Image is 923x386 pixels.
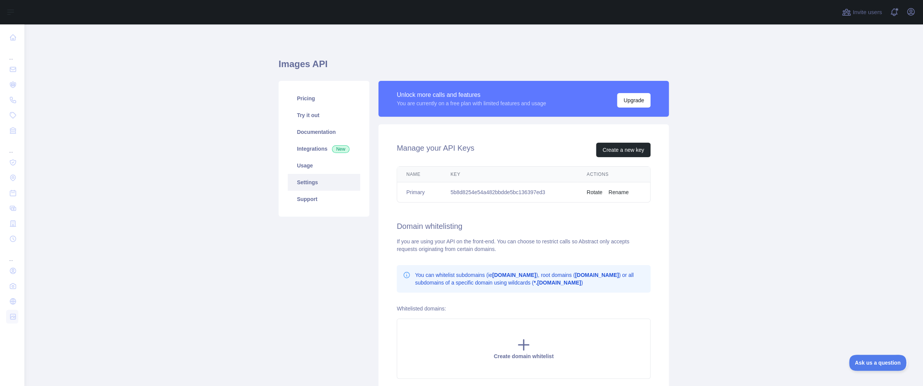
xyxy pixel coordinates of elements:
[397,90,546,100] div: Unlock more calls and features
[494,353,553,359] span: Create domain whitelist
[6,247,18,262] div: ...
[397,182,441,203] td: Primary
[397,143,474,157] h2: Manage your API Keys
[575,272,619,278] b: [DOMAIN_NAME]
[596,143,651,157] button: Create a new key
[397,100,546,107] div: You are currently on a free plan with limited features and usage
[288,157,360,174] a: Usage
[6,139,18,154] div: ...
[6,46,18,61] div: ...
[288,107,360,124] a: Try it out
[577,167,650,182] th: Actions
[840,6,883,18] button: Invite users
[397,221,651,232] h2: Domain whitelisting
[288,174,360,191] a: Settings
[415,271,644,286] p: You can whitelist subdomains (ie ), root domains ( ) or all subdomains of a specific domain using...
[492,272,536,278] b: [DOMAIN_NAME]
[288,191,360,207] a: Support
[332,145,349,153] span: New
[288,124,360,140] a: Documentation
[441,167,577,182] th: Key
[397,238,651,253] div: If you are using your API on the front-end. You can choose to restrict calls so Abstract only acc...
[534,280,581,286] b: *.[DOMAIN_NAME]
[441,182,577,203] td: 5b8d8254e54a482bbdde5bc136397ed3
[279,58,669,76] h1: Images API
[288,140,360,157] a: Integrations New
[849,355,908,371] iframe: Toggle Customer Support
[586,188,602,196] button: Rotate
[288,90,360,107] a: Pricing
[609,188,629,196] button: Rename
[397,306,446,312] label: Whitelisted domains:
[397,167,441,182] th: Name
[852,8,882,17] span: Invite users
[617,93,651,108] button: Upgrade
